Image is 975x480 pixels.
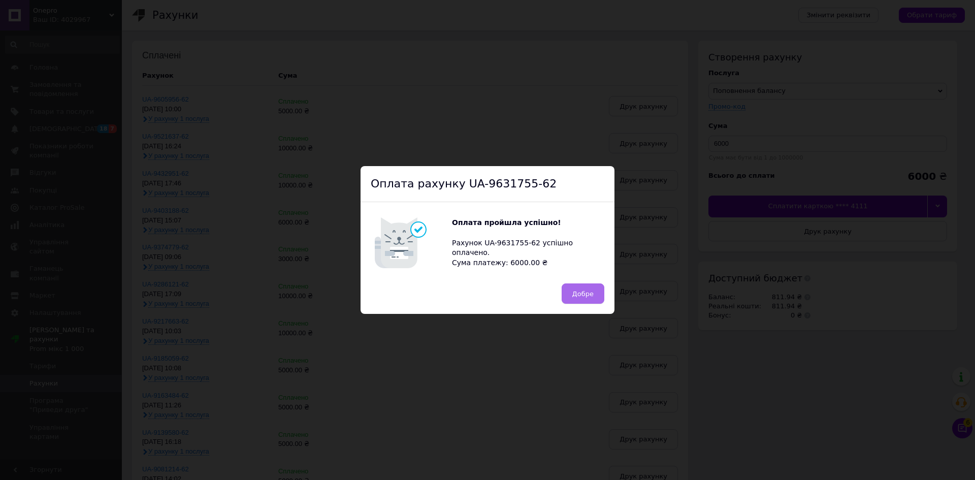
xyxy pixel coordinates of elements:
[361,166,614,203] div: Оплата рахунку UA-9631755-62
[562,283,604,304] button: Добре
[371,212,452,273] img: Котик говорить Оплата пройшла успішно!
[452,218,604,268] div: Рахунок UA-9631755-62 успішно оплачено. Сума платежу: 6000.00 ₴
[452,218,561,227] b: Оплата пройшла успішно!
[572,290,594,298] span: Добре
